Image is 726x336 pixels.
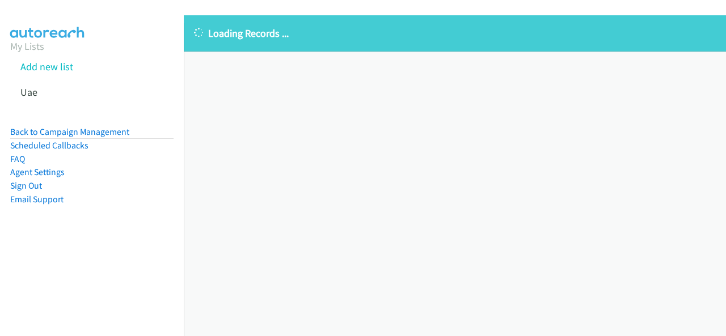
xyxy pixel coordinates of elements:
a: Add new list [20,60,73,73]
a: Uae [20,86,37,99]
a: My Lists [10,40,44,53]
a: Agent Settings [10,167,65,177]
a: Back to Campaign Management [10,126,129,137]
a: Sign Out [10,180,42,191]
a: FAQ [10,154,25,164]
p: Loading Records ... [194,25,716,41]
a: Email Support [10,194,64,205]
a: Scheduled Callbacks [10,140,88,151]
